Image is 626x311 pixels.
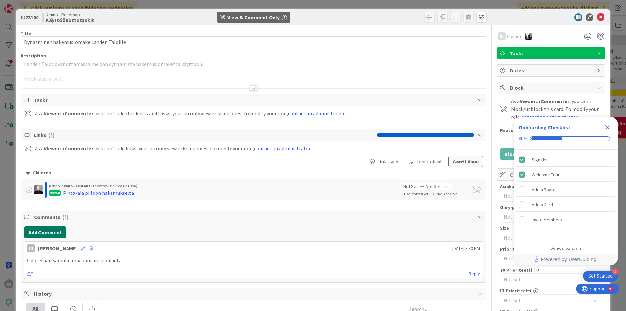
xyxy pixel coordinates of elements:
[416,158,441,165] span: Last Edited
[377,158,398,165] span: Link Type
[452,245,480,252] span: [DATE] 3:30 PM
[46,17,94,23] b: Käyttöönottotaskit
[61,183,92,188] b: Kenno - Testaus ›
[504,233,587,242] span: Not Set
[288,110,344,117] a: contact an administrator
[532,201,553,209] div: Add a Card
[519,136,528,142] div: 40%
[27,257,480,264] p: Odotetaan Samulin maanantaista paluuta.
[448,156,483,167] button: Gantt View
[532,171,559,179] div: Welcome Tour
[511,97,602,121] div: As a or , you can't block/unblock this card. To modify your role, .
[504,275,587,284] span: Not Set
[507,32,522,40] span: Owner
[500,288,602,293] div: LT Prioriteetti
[405,156,445,167] button: Last Edited
[532,156,546,163] div: Sign Up
[48,132,54,138] span: ( 1 )
[65,110,93,117] b: Commenter
[500,226,602,230] div: Size
[500,205,602,210] div: Ohry-prio
[49,183,61,188] span: Kenno ›
[26,169,481,177] div: Children
[521,114,578,120] a: contact an administrator
[514,150,618,241] div: Checklist items
[550,246,581,251] div: Do not show again
[35,145,311,152] div: As a or , you can't add links, you can only view existing ones. To modify your role, .
[516,182,615,197] div: Add a Board is incomplete.
[44,145,60,152] b: Viewer
[227,13,280,21] div: View & Comment Only
[516,167,615,182] div: Welcome Tour is complete.
[21,13,38,21] span: ID
[532,186,556,194] div: Add a Board
[510,67,593,74] span: Dates
[34,131,373,139] span: Links
[588,273,613,279] div: Get Started
[63,189,134,197] div: Pinta-ala piiloon hakemukselta
[516,152,615,167] div: Sign Up is complete.
[514,254,618,265] div: Footer
[426,183,440,190] span: Not Set
[532,216,562,224] div: Invite Members
[14,1,30,9] span: Support
[44,110,60,117] b: Viewer
[38,244,78,252] div: [PERSON_NAME]
[21,30,31,36] label: Title
[24,60,483,68] p: Lahden Talot ovat ottamassa meidän dynaamista hakemuslomaketta käyttöön.
[49,190,61,196] div: 23259
[519,123,570,131] div: Onboarding Checklist
[500,148,522,160] button: Block
[27,244,35,252] div: IN
[404,191,428,196] span: Not Started Yet
[514,117,618,265] div: Checklist Container
[65,145,93,152] b: Commenter
[500,247,602,251] div: Priority
[541,256,597,263] span: Powered by UserGuiding
[516,212,615,227] div: Invite Members is incomplete.
[33,3,36,8] div: 9+
[500,127,516,133] label: Reason
[510,49,593,57] span: Taski
[525,33,532,40] img: KV
[520,98,536,104] b: Viewer
[62,214,68,220] span: ( 1 )
[46,12,94,17] span: Kenno - Roadmap
[510,171,593,179] span: Custom Fields
[92,183,137,188] span: Testattavissa (Stagingissa)
[519,136,613,142] div: Checklist progress: 40%
[469,270,480,278] a: Reply
[504,212,587,221] span: Not Set
[24,226,66,238] button: Add Comment
[504,296,587,305] span: Not Set
[498,32,506,40] div: IN
[583,271,618,282] div: Open Get Started checklist, remaining modules: 3
[34,290,474,298] span: History
[612,269,618,275] div: 3
[254,145,310,152] a: contact an administrator
[516,197,615,212] div: Add a Card is incomplete.
[25,14,38,21] b: 23100
[504,192,590,200] span: Not Set
[34,96,474,104] span: Tasks
[510,84,593,92] span: Block
[500,184,602,189] div: Asiakas
[34,185,43,194] img: MV
[21,36,486,48] input: type card name here...
[504,254,587,263] span: Not Set
[541,98,569,104] b: Commenter
[517,254,615,265] a: Powered by UserGuiding
[21,53,46,59] span: Description
[34,213,474,221] span: Comments
[436,191,457,196] span: Not Done Yet
[35,109,345,117] div: As a or , you can't add checklists and tasks, you can only view existing ones. To modify your rol...
[602,122,613,132] div: Close Checklist
[403,183,418,190] span: Not Set
[500,268,602,272] div: TA Prioriteetti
